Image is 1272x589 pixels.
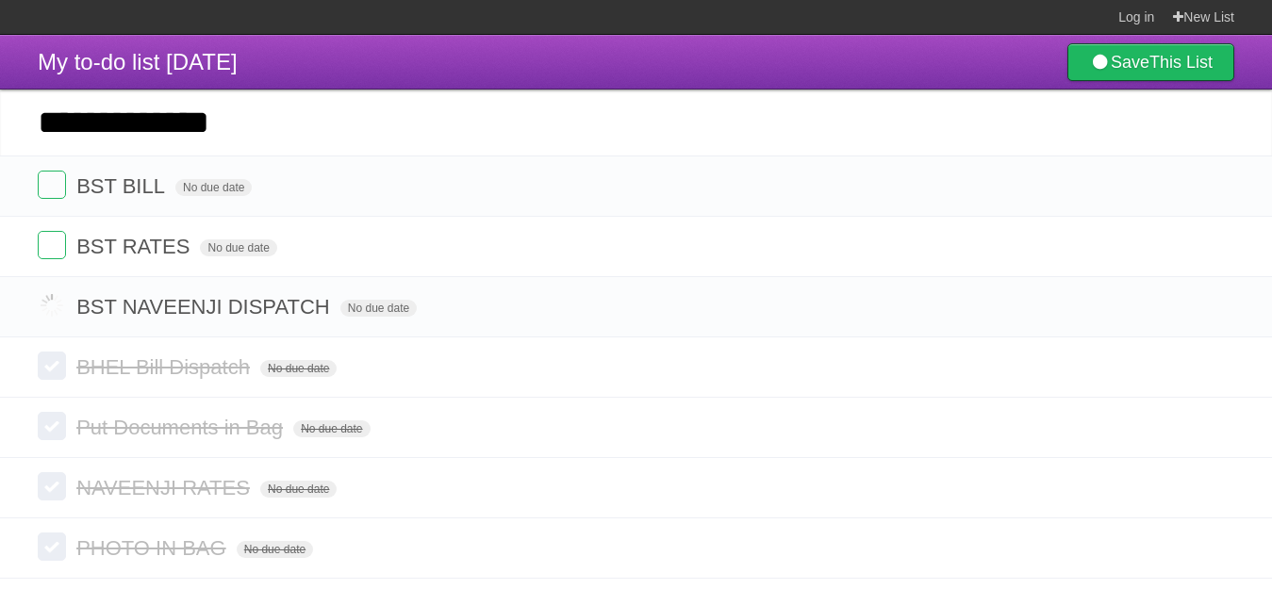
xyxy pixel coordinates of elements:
[175,179,252,196] span: No due date
[237,541,313,558] span: No due date
[76,536,231,560] span: PHOTO IN BAG
[76,355,255,379] span: BHEL Bill Dispatch
[260,360,337,377] span: No due date
[38,472,66,500] label: Done
[340,300,417,317] span: No due date
[76,416,288,439] span: Put Documents in Bag
[76,476,255,499] span: NAVEENJI RATES
[260,481,337,498] span: No due date
[38,352,66,380] label: Done
[1149,53,1213,72] b: This List
[38,49,238,74] span: My to-do list [DATE]
[38,412,66,440] label: Done
[76,174,170,198] span: BST BILL
[38,171,66,199] label: Done
[38,231,66,259] label: Done
[38,532,66,561] label: Done
[38,291,66,319] label: Done
[76,235,194,258] span: BST RATES
[76,295,335,319] span: BST NAVEENJI DISPATCH
[1067,43,1234,81] a: SaveThis List
[293,420,370,437] span: No due date
[200,239,276,256] span: No due date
